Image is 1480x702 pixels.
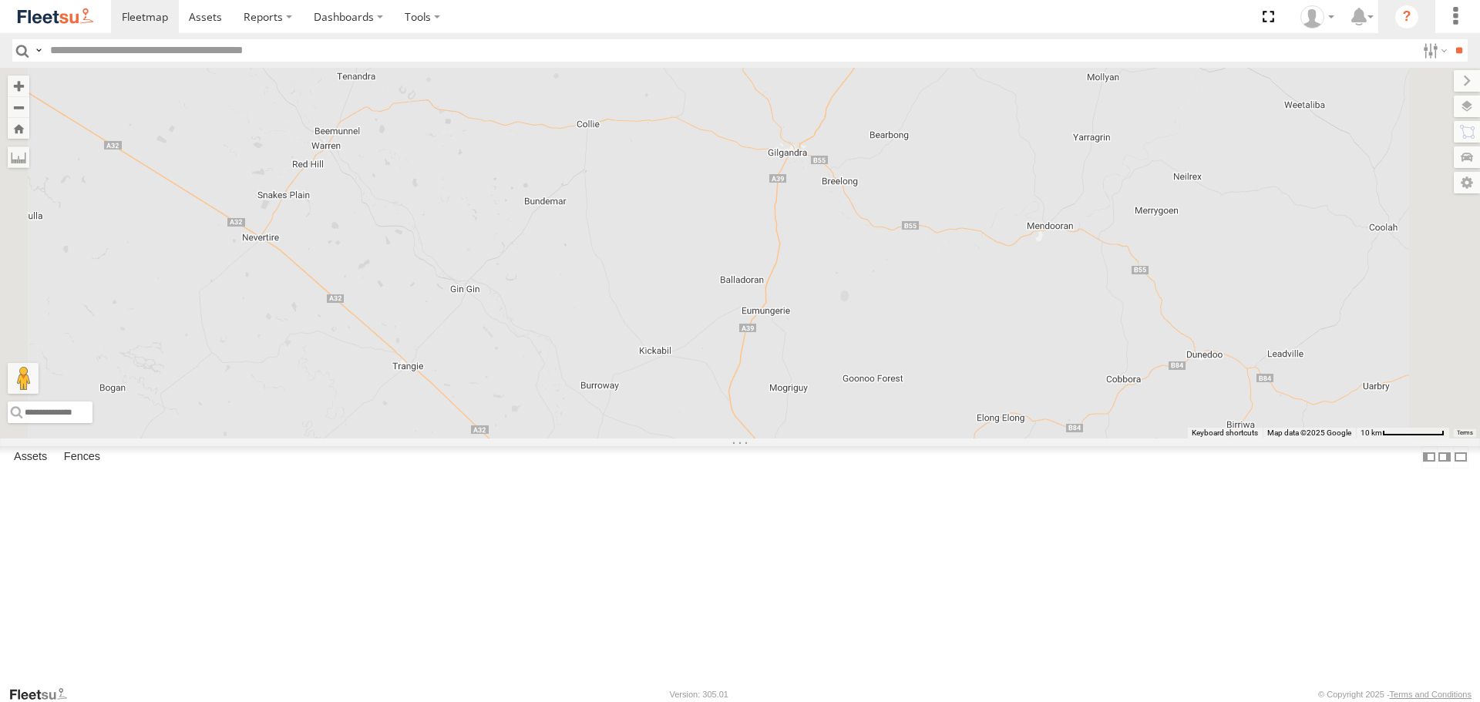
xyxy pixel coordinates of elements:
label: Search Query [32,39,45,62]
label: Assets [6,447,55,469]
label: Search Filter Options [1417,39,1450,62]
button: Drag Pegman onto the map to open Street View [8,363,39,394]
span: Map data ©2025 Google [1267,428,1351,437]
label: Dock Summary Table to the Right [1437,446,1452,469]
button: Map Scale: 10 km per 77 pixels [1356,428,1449,438]
label: Dock Summary Table to the Left [1421,446,1437,469]
button: Zoom out [8,96,29,118]
label: Map Settings [1454,172,1480,193]
div: © Copyright 2025 - [1318,690,1472,699]
div: Version: 305.01 [670,690,728,699]
button: Zoom in [8,76,29,96]
i: ? [1394,5,1419,29]
span: 10 km [1361,428,1382,437]
div: Stephanie Renton [1295,5,1340,29]
button: Keyboard shortcuts [1192,428,1258,438]
a: Visit our Website [8,687,79,702]
button: Zoom Home [8,118,29,139]
a: Terms and Conditions [1390,690,1472,699]
img: fleetsu-logo-horizontal.svg [15,6,96,27]
label: Fences [56,447,108,469]
label: Hide Summary Table [1453,446,1468,469]
label: Measure [8,146,29,168]
a: Terms [1457,429,1473,435]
